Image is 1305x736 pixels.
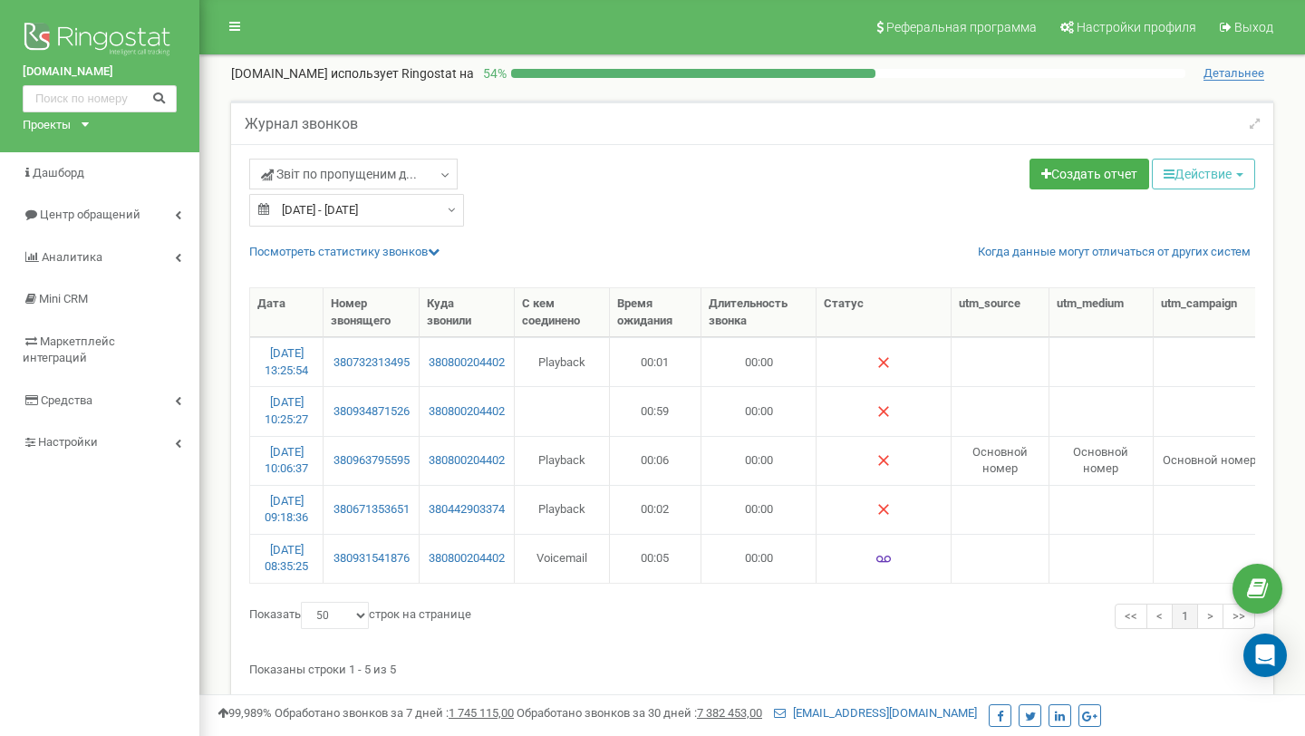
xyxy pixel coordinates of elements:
a: << [1115,604,1147,630]
a: 1 [1172,604,1198,630]
td: Основной номер [1049,436,1154,485]
a: >> [1223,604,1255,630]
a: Когда данные могут отличаться от других систем [978,244,1251,261]
td: 00:02 [610,485,702,534]
a: [DATE] 13:25:54 [265,346,308,377]
img: Нет ответа [876,355,891,370]
span: Обработано звонков за 30 дней : [517,706,762,720]
span: Детальнее [1203,66,1264,81]
a: Создать отчет [1029,159,1149,189]
th: utm_campaign [1154,288,1267,337]
td: 00:06 [610,436,702,485]
img: Нет ответа [876,453,891,468]
span: Реферальная программа [886,20,1037,34]
span: Средства [41,393,92,407]
span: Звіт по пропущеним д... [261,165,417,183]
span: Mini CRM [39,292,88,305]
h5: Журнал звонков [245,116,358,132]
a: [DATE] 10:25:27 [265,395,308,426]
label: Показать строк на странице [249,602,471,629]
span: Аналитика [42,250,102,264]
td: Playback [515,485,610,534]
td: 00:05 [610,534,702,583]
th: Дата [250,288,324,337]
a: 380732313495 [331,354,411,372]
a: 380442903374 [427,501,506,518]
span: 99,989% [217,706,272,720]
td: 00:01 [610,337,702,386]
th: С кем соединено [515,288,610,337]
td: Основной номер [952,436,1049,485]
img: Голосовая почта [876,552,891,567]
span: Настройки [38,435,98,449]
div: Показаны строки 1 - 5 из 5 [249,654,1255,679]
div: Проекты [23,117,71,134]
img: Нет ответа [876,404,891,419]
td: 00:00 [701,386,817,435]
span: Настройки профиля [1077,20,1196,34]
a: 380671353651 [331,501,411,518]
td: Основной номер [1154,436,1267,485]
th: Время ожидания [610,288,702,337]
a: 380800204402 [427,550,506,567]
td: Playback [515,337,610,386]
span: Обработано звонков за 7 дней : [275,706,514,720]
td: 00:00 [701,436,817,485]
a: [DOMAIN_NAME] [23,63,177,81]
td: Playback [515,436,610,485]
span: Выход [1234,20,1273,34]
img: Ringostat logo [23,18,177,63]
th: utm_source [952,288,1049,337]
th: Куда звонили [420,288,514,337]
th: Длительность звонка [701,288,817,337]
a: [DATE] 09:18:36 [265,494,308,525]
a: > [1197,604,1223,630]
a: [DATE] 08:35:25 [265,543,308,574]
img: Нет ответа [876,502,891,517]
td: 00:00 [701,485,817,534]
span: Маркетплейс интеграций [23,334,115,365]
p: 54 % [474,64,511,82]
td: 00:59 [610,386,702,435]
span: Центр обращений [40,208,140,221]
th: Статус [817,288,952,337]
span: использует Ringostat на [331,66,474,81]
a: Звіт по пропущеним д... [249,159,458,189]
a: [EMAIL_ADDRESS][DOMAIN_NAME] [774,706,977,720]
td: Voicemail [515,534,610,583]
a: 380800204402 [427,452,506,470]
button: Действие [1152,159,1255,189]
select: Показатьстрок на странице [301,602,369,629]
a: 380931541876 [331,550,411,567]
div: Open Intercom Messenger [1243,634,1287,677]
u: 7 382 453,00 [697,706,762,720]
a: [DATE] 10:06:37 [265,445,308,476]
a: 380800204402 [427,403,506,421]
span: Дашборд [33,166,84,179]
p: [DOMAIN_NAME] [231,64,474,82]
input: Поиск по номеру [23,85,177,112]
td: 00:00 [701,337,817,386]
a: 380963795595 [331,452,411,470]
a: < [1146,604,1173,630]
th: Номер звонящего [324,288,420,337]
th: utm_medium [1049,288,1154,337]
a: 380800204402 [427,354,506,372]
a: Посмотреть cтатистику звонков [249,245,440,258]
a: 380934871526 [331,403,411,421]
td: 00:00 [701,534,817,583]
u: 1 745 115,00 [449,706,514,720]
